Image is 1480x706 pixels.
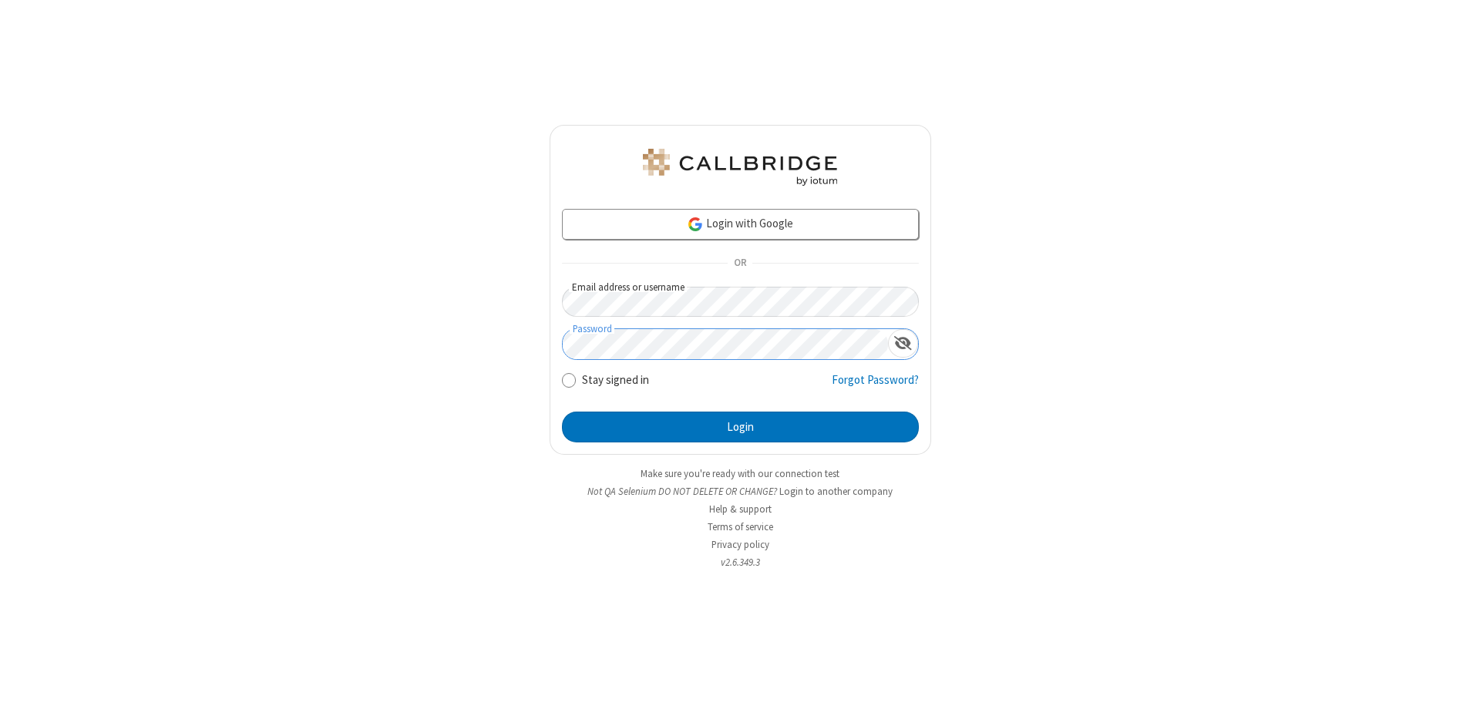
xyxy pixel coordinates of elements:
input: Password [563,329,888,359]
button: Login to another company [779,484,893,499]
img: QA Selenium DO NOT DELETE OR CHANGE [640,149,840,186]
div: Show password [888,329,918,358]
span: OR [728,253,752,274]
a: Privacy policy [711,538,769,551]
label: Stay signed in [582,371,649,389]
input: Email address or username [562,287,919,317]
a: Forgot Password? [832,371,919,401]
img: google-icon.png [687,216,704,233]
a: Login with Google [562,209,919,240]
li: v2.6.349.3 [550,555,931,570]
a: Terms of service [708,520,773,533]
li: Not QA Selenium DO NOT DELETE OR CHANGE? [550,484,931,499]
button: Login [562,412,919,442]
a: Help & support [709,503,772,516]
a: Make sure you're ready with our connection test [641,467,839,480]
